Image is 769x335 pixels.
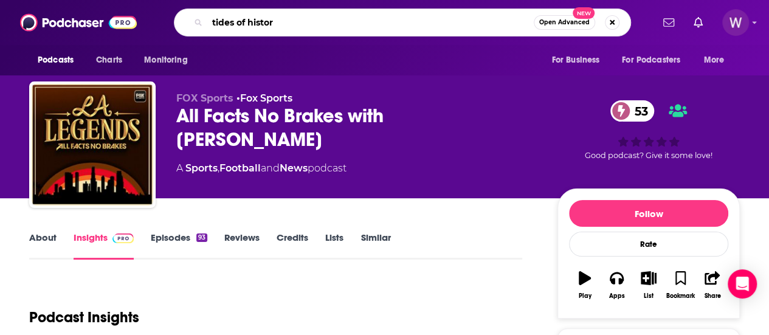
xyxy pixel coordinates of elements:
[219,162,261,174] a: Football
[539,19,590,26] span: Open Advanced
[704,292,720,300] div: Share
[29,49,89,72] button: open menu
[722,9,749,36] img: User Profile
[32,84,153,205] img: All Facts No Brakes with Keyshawn Johnson
[722,9,749,36] span: Logged in as williammwhite
[236,92,292,104] span: •
[29,232,57,260] a: About
[697,263,728,307] button: Share
[609,292,625,300] div: Apps
[218,162,219,174] span: ,
[144,52,187,69] span: Monitoring
[585,151,712,160] span: Good podcast? Give it some love!
[360,232,390,260] a: Similar
[557,92,740,168] div: 53Good podcast? Give it some love!
[88,49,129,72] a: Charts
[664,263,696,307] button: Bookmark
[176,92,233,104] span: FOX Sports
[207,13,534,32] input: Search podcasts, credits, & more...
[20,11,137,34] img: Podchaser - Follow, Share and Rate Podcasts
[136,49,203,72] button: open menu
[666,292,695,300] div: Bookmark
[174,9,631,36] div: Search podcasts, credits, & more...
[695,49,740,72] button: open menu
[151,232,207,260] a: Episodes93
[176,161,347,176] div: A podcast
[633,263,664,307] button: List
[96,52,122,69] span: Charts
[38,52,74,69] span: Podcasts
[280,162,308,174] a: News
[610,100,654,122] a: 53
[573,7,595,19] span: New
[614,49,698,72] button: open menu
[185,162,218,174] a: Sports
[722,9,749,36] button: Show profile menu
[728,269,757,299] div: Open Intercom Messenger
[224,232,260,260] a: Reviews
[240,92,292,104] a: Fox Sports
[551,52,599,69] span: For Business
[112,233,134,243] img: Podchaser Pro
[569,232,728,257] div: Rate
[534,15,595,30] button: Open AdvancedNew
[325,232,343,260] a: Lists
[29,308,139,326] h1: Podcast Insights
[569,200,728,227] button: Follow
[569,263,601,307] button: Play
[579,292,591,300] div: Play
[196,233,207,242] div: 93
[601,263,632,307] button: Apps
[689,12,708,33] a: Show notifications dropdown
[277,232,308,260] a: Credits
[622,52,680,69] span: For Podcasters
[543,49,615,72] button: open menu
[644,292,653,300] div: List
[622,100,654,122] span: 53
[74,232,134,260] a: InsightsPodchaser Pro
[658,12,679,33] a: Show notifications dropdown
[704,52,725,69] span: More
[261,162,280,174] span: and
